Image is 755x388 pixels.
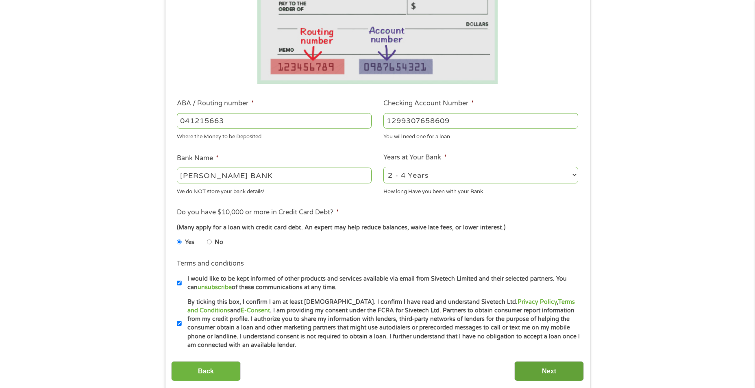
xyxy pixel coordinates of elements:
a: unsubscribe [198,284,232,291]
input: Next [514,361,584,381]
div: How long Have you been with your Bank [383,185,578,196]
label: Years at Your Bank [383,153,447,162]
label: I would like to be kept informed of other products and services available via email from Sivetech... [182,275,581,292]
label: Checking Account Number [383,99,474,108]
a: E-Consent [241,307,270,314]
input: 263177916 [177,113,372,129]
label: ABA / Routing number [177,99,254,108]
div: (Many apply for a loan with credit card debt. An expert may help reduce balances, waive late fees... [177,223,578,232]
input: Back [171,361,241,381]
label: Bank Name [177,154,219,163]
label: By ticking this box, I confirm I am at least [DEMOGRAPHIC_DATA]. I confirm I have read and unders... [182,298,581,350]
div: You will need one for a loan. [383,130,578,141]
div: We do NOT store your bank details! [177,185,372,196]
label: Do you have $10,000 or more in Credit Card Debt? [177,208,339,217]
a: Privacy Policy [518,299,557,305]
label: No [215,238,223,247]
div: Where the Money to be Deposited [177,130,372,141]
input: 345634636 [383,113,578,129]
a: Terms and Conditions [187,299,575,314]
label: Yes [185,238,194,247]
label: Terms and conditions [177,259,244,268]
